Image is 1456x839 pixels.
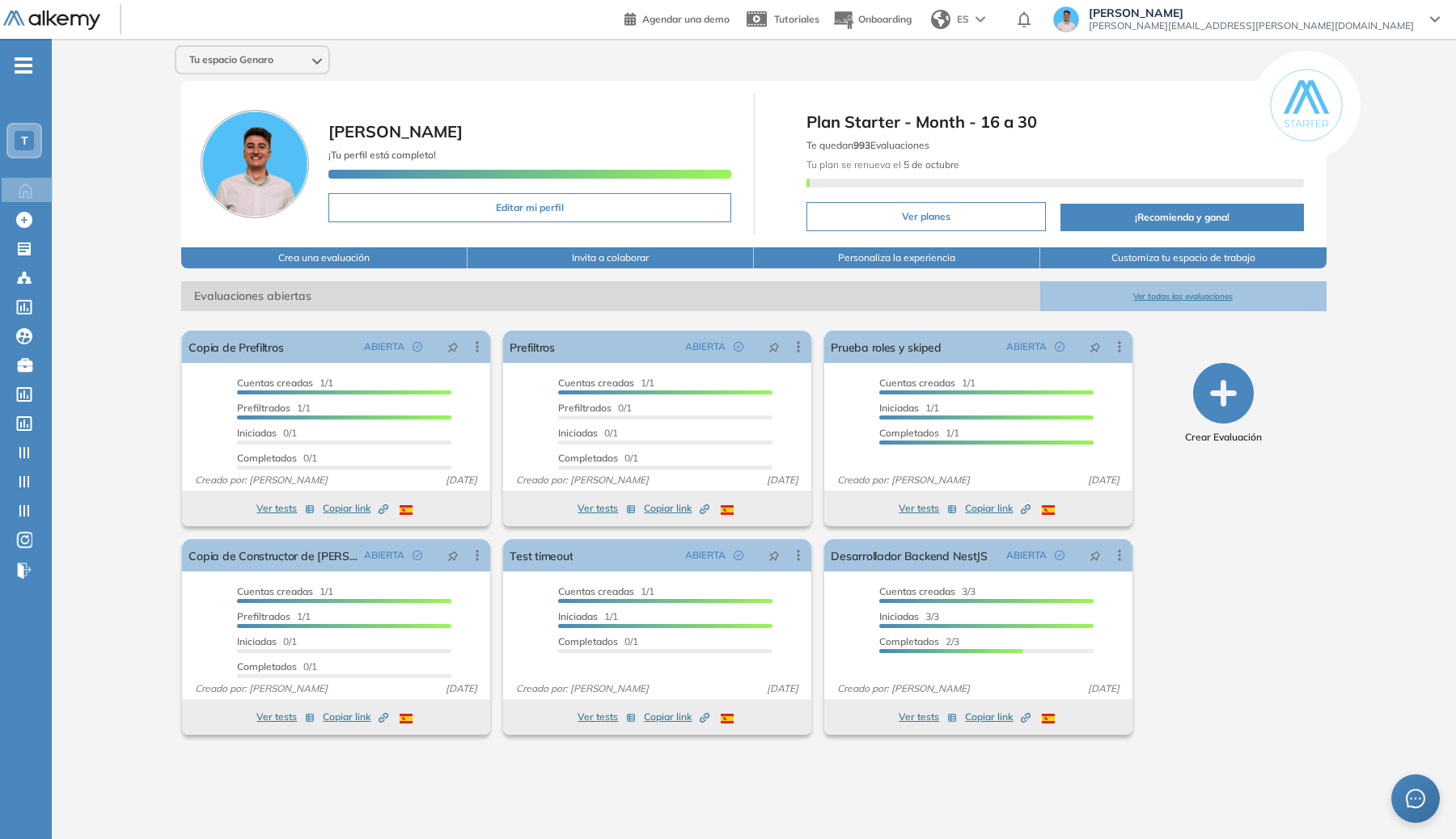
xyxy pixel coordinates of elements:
[1077,542,1113,568] button: pushpin
[1040,247,1327,268] button: Customiza tu espacio de trabajo
[685,548,726,563] span: ABIERTA
[468,247,754,268] button: Invita a colaborar
[1060,204,1303,231] button: ¡Recomienda y gana!
[721,505,734,515] img: ESP
[323,501,388,516] span: Copiar link
[435,542,471,568] button: pushpin
[447,549,459,562] span: pushpin
[879,585,976,597] span: 3/3
[1006,548,1047,563] span: ABIERTA
[642,13,730,25] span: Agendar una demo
[831,539,988,571] a: Desarrollador Backend NestJS
[447,340,459,353] span: pushpin
[558,377,654,389] span: 1/1
[558,427,618,439] span: 0/1
[624,8,730,27] a: Agendar una demo
[323,499,388,518] button: Copiar link
[256,499,315,518] button: Ver tests
[558,635,638,647] span: 0/1
[323,707,388,727] button: Copiar link
[558,585,654,597] span: 1/1
[1406,789,1425,808] span: message
[806,158,959,171] span: Tu plan se renueva el
[558,585,634,597] span: Cuentas creadas
[879,610,939,622] span: 3/3
[237,377,333,389] span: 1/1
[237,452,317,464] span: 0/1
[1185,430,1262,445] span: Crear Evaluación
[237,585,313,597] span: Cuentas creadas
[976,16,985,23] img: arrow
[899,499,957,518] button: Ver tests
[578,707,636,727] button: Ver tests
[237,427,277,439] span: Iniciadas
[237,377,313,389] span: Cuentas creadas
[1077,334,1113,360] button: pushpin
[439,473,484,487] span: [DATE]
[1042,505,1055,515] img: ESP
[256,707,315,727] button: Ver tests
[899,707,957,727] button: Ver tests
[237,452,297,464] span: Completados
[832,2,912,37] button: Onboarding
[188,473,334,487] span: Creado por: [PERSON_NAME]
[558,402,632,414] span: 0/1
[965,501,1031,516] span: Copiar link
[181,281,1039,311] span: Evaluaciones abiertas
[558,610,598,622] span: Iniciadas
[364,548,404,563] span: ABIERTA
[754,247,1040,268] button: Personaliza la experiencia
[558,402,612,414] span: Prefiltrados
[435,334,471,360] button: pushpin
[237,585,333,597] span: 1/1
[879,377,976,389] span: 1/1
[756,334,792,360] button: pushpin
[510,331,554,363] a: Prefiltros
[644,499,709,518] button: Copiar link
[957,12,969,27] span: ES
[879,610,919,622] span: Iniciadas
[734,342,743,352] span: check-circle
[558,452,618,464] span: Completados
[510,539,573,571] a: Test timeout
[188,331,283,363] a: Copia de Prefiltros
[879,377,955,389] span: Cuentas creadas
[237,610,290,622] span: Prefiltrados
[931,10,950,29] img: world
[1089,19,1414,32] span: [PERSON_NAME][EMAIL_ADDRESS][PERSON_NAME][DOMAIN_NAME]
[721,714,734,723] img: ESP
[879,635,939,647] span: Completados
[21,134,28,147] span: T
[189,53,273,66] span: Tu espacio Genaro
[644,710,709,724] span: Copiar link
[328,149,436,161] span: ¡Tu perfil está completo!
[1090,340,1101,353] span: pushpin
[879,402,919,414] span: Iniciadas
[756,542,792,568] button: pushpin
[237,660,317,672] span: 0/1
[1090,549,1101,562] span: pushpin
[734,550,743,560] span: check-circle
[806,110,1304,134] span: Plan Starter - Month - 16 a 30
[558,610,618,622] span: 1/1
[237,402,290,414] span: Prefiltrados
[413,342,422,352] span: check-circle
[188,681,334,696] span: Creado por: [PERSON_NAME]
[806,139,929,151] span: Te quedan Evaluaciones
[237,610,311,622] span: 1/1
[806,202,1047,231] button: Ver planes
[760,681,805,696] span: [DATE]
[15,64,32,67] i: -
[831,473,976,487] span: Creado por: [PERSON_NAME]
[1040,281,1327,311] button: Ver todas las evaluaciones
[558,635,618,647] span: Completados
[558,427,598,439] span: Iniciadas
[3,11,100,31] img: Logo
[853,139,870,151] b: 993
[400,505,413,515] img: ESP
[831,331,941,363] a: Prueba roles y skiped
[323,710,388,724] span: Copiar link
[879,427,939,439] span: Completados
[1081,473,1126,487] span: [DATE]
[965,499,1031,518] button: Copiar link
